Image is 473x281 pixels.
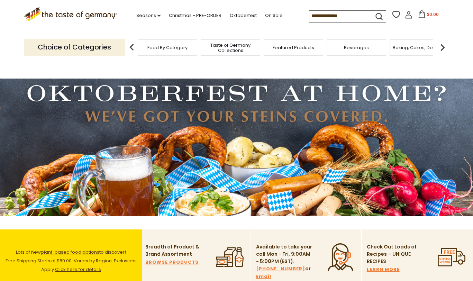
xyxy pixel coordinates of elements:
[344,45,369,50] a: Beverages
[145,243,202,258] p: Breadth of Product & Brand Assortment
[136,12,161,19] a: Seasons
[203,43,258,53] a: Taste of Germany Collections
[256,265,305,273] a: [PHONE_NUMBER]
[230,12,257,19] a: Oktoberfest
[169,12,221,19] a: Christmas - PRE-ORDER
[145,259,199,266] a: BROWSE PRODUCTS
[55,266,101,273] a: Click here for details
[436,40,449,54] img: next arrow
[427,11,439,17] span: $0.00
[367,266,400,273] a: LEARN MORE
[24,39,125,56] p: Choice of Categories
[273,45,314,50] a: Featured Products
[256,243,313,280] p: Available to take your call Mon - Fri, 9:00AM - 5:00PM (EST). or
[367,243,417,265] p: Check Out Loads of Recipes – UNIQUE RECIPES
[256,273,271,280] a: Email
[414,10,443,21] button: $0.00
[393,45,446,50] a: Baking, Cakes, Desserts
[147,45,188,50] a: Food By Category
[6,249,137,273] span: Lots of new to discover! Free Shipping Starts at $80.00. Varies by Region. Exclusions Apply.
[125,40,139,54] img: previous arrow
[41,249,99,255] a: plant-based food options
[265,12,283,19] a: On Sale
